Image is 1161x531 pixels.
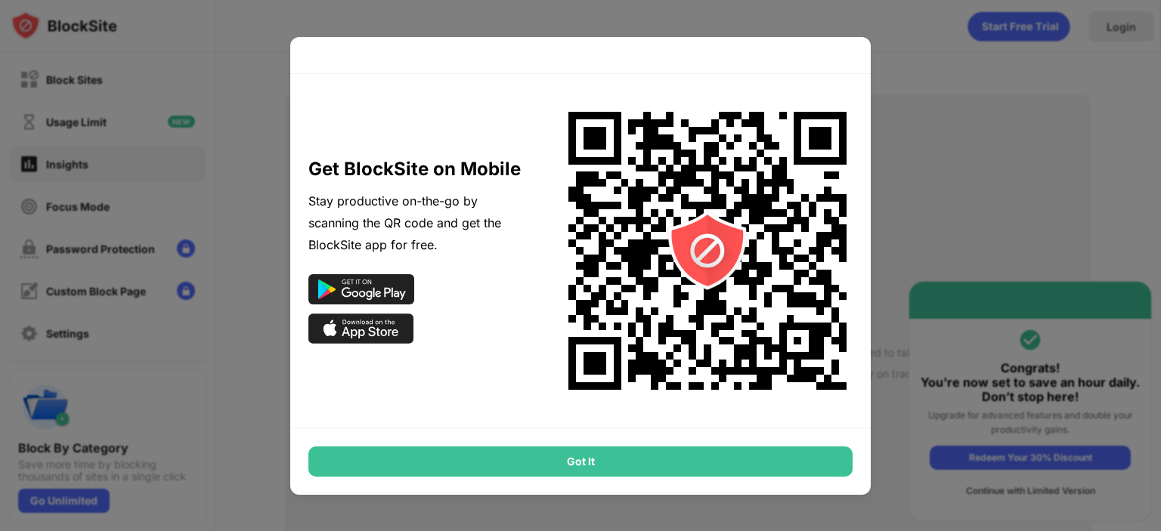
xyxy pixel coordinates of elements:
[308,446,853,477] div: Got It
[308,157,526,181] div: Get BlockSite on Mobile
[308,313,414,344] img: app-store-black.svg
[308,274,414,304] img: google-play-black.svg
[308,190,526,255] div: Stay productive on-the-go by scanning the QR code and get the BlockSite app for free.
[549,92,866,409] img: onboard-omni-qr-code.svg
